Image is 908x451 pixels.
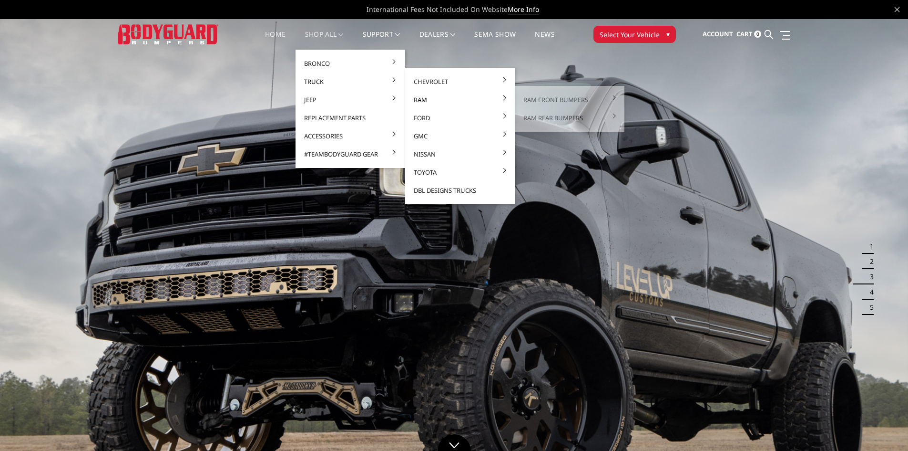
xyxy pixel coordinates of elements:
a: Ford Rear Bumpers [519,127,621,145]
a: Truck [299,73,401,91]
a: Replacement Parts [299,109,401,127]
a: More Info [508,5,539,14]
a: Account [703,21,733,47]
span: 0 [754,31,761,38]
span: Cart [736,30,753,38]
a: Ford [409,109,511,127]
button: 2 of 5 [864,254,874,269]
a: SEMA Show [474,31,516,50]
button: 4 of 5 [864,284,874,300]
button: 1 of 5 [864,239,874,254]
a: Click to Down [438,434,471,451]
a: Cart 0 [736,21,761,47]
iframe: Chat Widget [860,405,908,451]
img: BODYGUARD BUMPERS [118,24,218,44]
a: Chevrolet [409,73,511,91]
span: Select Your Vehicle [600,30,660,40]
a: News [535,31,554,50]
a: Ram [409,91,511,109]
a: Accessories [299,127,401,145]
a: Nissan [409,145,511,163]
a: #TeamBodyguard Gear [299,145,401,163]
a: GMC [409,127,511,145]
span: Account [703,30,733,38]
button: 3 of 5 [864,269,874,284]
a: shop all [305,31,344,50]
a: Jeep [299,91,401,109]
a: Dealers [419,31,456,50]
a: Toyota [409,163,511,181]
button: 5 of 5 [864,300,874,315]
a: Ford Front Bumpers [519,109,621,127]
a: Home [265,31,286,50]
a: DBL Designs Trucks [409,181,511,199]
a: Bronco [299,54,401,73]
span: ▾ [666,29,670,39]
a: Support [363,31,400,50]
button: Select Your Vehicle [593,26,676,43]
a: Ram Front Bumpers [519,91,621,109]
